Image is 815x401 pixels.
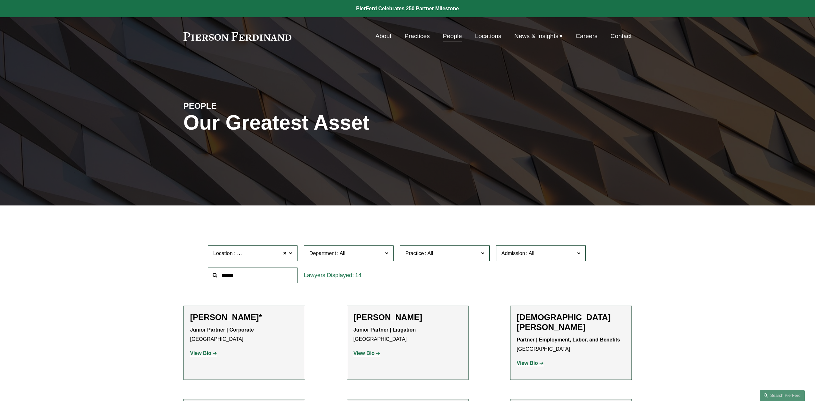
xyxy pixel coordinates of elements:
[475,30,501,42] a: Locations
[354,350,375,356] strong: View Bio
[514,30,563,42] a: folder dropdown
[183,101,296,111] h4: PEOPLE
[575,30,597,42] a: Careers
[517,360,544,366] a: View Bio
[355,272,362,278] span: 14
[190,327,254,333] strong: Junior Partner | Corporate
[514,31,558,42] span: News & Insights
[190,312,298,322] h2: [PERSON_NAME]*
[213,251,233,256] span: Location
[183,111,482,134] h1: Our Greatest Asset
[190,350,211,356] strong: View Bio
[236,249,289,258] span: [GEOGRAPHIC_DATA]
[190,325,298,344] p: [GEOGRAPHIC_DATA]
[354,350,380,356] a: View Bio
[517,335,625,354] p: [GEOGRAPHIC_DATA]
[610,30,632,42] a: Contact
[309,251,336,256] span: Department
[375,30,391,42] a: About
[760,390,805,401] a: Search this site
[354,327,416,333] strong: Junior Partner | Litigation
[501,251,525,256] span: Admission
[354,312,462,322] h2: [PERSON_NAME]
[517,312,625,332] h2: [DEMOGRAPHIC_DATA][PERSON_NAME]
[517,360,538,366] strong: View Bio
[404,30,430,42] a: Practices
[354,325,462,344] p: [GEOGRAPHIC_DATA]
[405,251,424,256] span: Practice
[190,350,217,356] a: View Bio
[517,337,620,342] strong: Partner | Employment, Labor, and Benefits
[443,30,462,42] a: People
